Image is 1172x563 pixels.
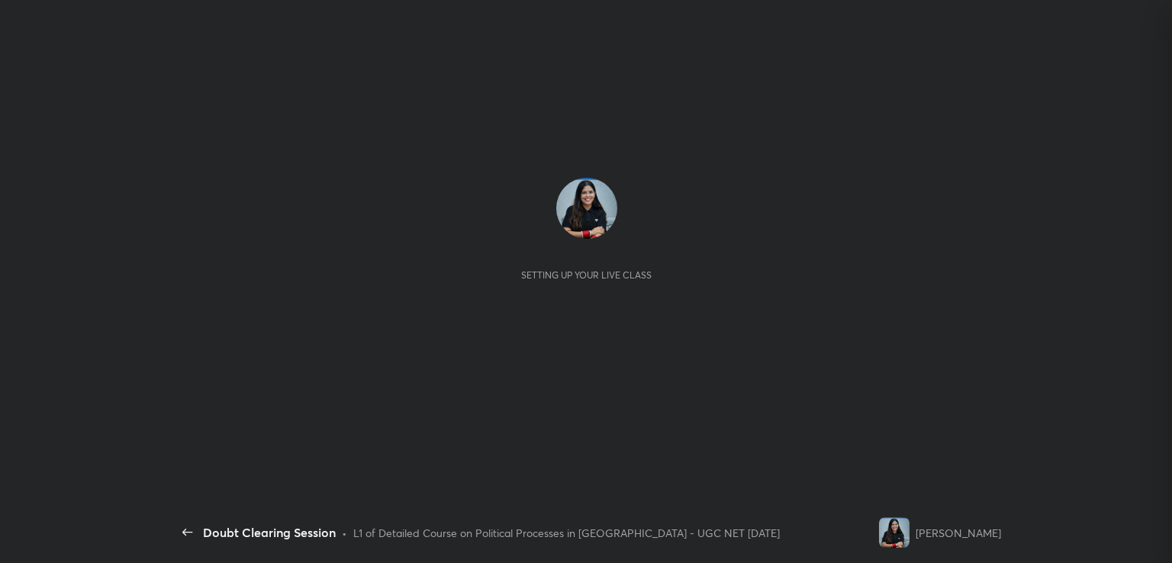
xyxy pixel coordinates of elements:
[521,269,652,281] div: Setting up your live class
[916,525,1001,541] div: [PERSON_NAME]
[556,178,617,239] img: e6b7fd9604b54f40b4ba6e3a0c89482a.jpg
[203,523,336,542] div: Doubt Clearing Session
[342,525,347,541] div: •
[879,517,910,548] img: e6b7fd9604b54f40b4ba6e3a0c89482a.jpg
[353,525,780,541] div: L1 of Detailed Course on Political Processes in [GEOGRAPHIC_DATA] - UGC NET [DATE]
